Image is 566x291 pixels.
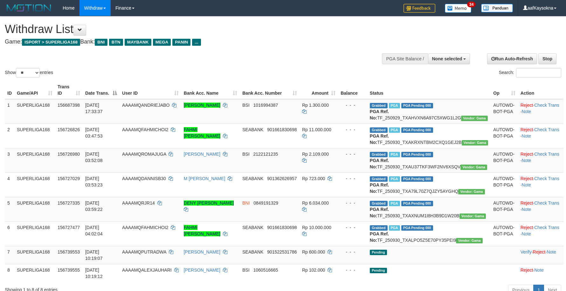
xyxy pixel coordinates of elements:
[242,152,250,157] span: BSI
[370,158,389,169] b: PGA Ref. No:
[85,152,103,163] span: [DATE] 03:52:08
[85,127,103,139] span: [DATE] 03:47:53
[341,175,365,182] div: - - -
[242,225,263,230] span: SEABANK
[5,81,14,99] th: ID
[491,221,518,246] td: AUTOWD-BOT-PGA
[534,200,559,206] a: Check Trans
[16,68,40,78] select: Showentries
[267,249,297,254] span: Copy 901522531786 to clipboard
[516,68,561,78] input: Search:
[521,225,533,230] a: Reject
[122,200,155,206] span: AAAAMQRJR14
[242,103,250,108] span: BSI
[184,225,220,236] a: FAHMI [PERSON_NAME]
[5,173,14,197] td: 4
[521,127,533,132] a: Reject
[459,213,486,219] span: Vendor URL: https://trx31.1velocity.biz
[370,182,389,194] b: PGA Ref. No:
[338,81,367,99] th: Balance
[242,127,263,132] span: SEABANK
[370,103,388,108] span: Grabbed
[445,4,472,13] img: Button%20Memo.svg
[534,103,559,108] a: Check Trans
[522,158,531,163] a: Note
[85,200,103,212] span: [DATE] 03:59:22
[184,103,220,108] a: [PERSON_NAME]
[5,23,371,36] h1: Withdraw List
[5,3,53,13] img: MOTION_logo.png
[401,201,433,206] span: PGA Pending
[370,231,389,243] b: PGA Ref. No:
[521,267,533,273] a: Reject
[242,267,250,273] span: BSI
[341,200,365,206] div: - - -
[367,124,491,148] td: TF_250930_TXAKRXNTBM2CXQ1GEJ2B
[267,127,297,132] span: Copy 901661830698 to clipboard
[253,152,278,157] span: Copy 2122121235 to clipboard
[85,176,103,187] span: [DATE] 03:53:23
[522,207,531,212] a: Note
[5,264,14,282] td: 8
[58,127,80,132] span: 156726826
[534,152,559,157] a: Check Trans
[267,176,297,181] span: Copy 901362626957 to clipboard
[14,124,55,148] td: SUPERLIGA168
[370,152,388,157] span: Grabbed
[85,225,103,236] span: [DATE] 04:02:04
[341,126,365,133] div: - - -
[253,103,278,108] span: Copy 1016994387 to clipboard
[122,249,166,254] span: AAAAMQPUTRADWA
[14,99,55,124] td: SUPERLIGA168
[172,39,190,46] span: PANIN
[522,133,531,139] a: Note
[491,124,518,148] td: AUTOWD-BOT-PGA
[184,267,220,273] a: [PERSON_NAME]
[367,99,491,124] td: TF_250929_TXAHVXN6A97C5XWG1L2G
[370,201,388,206] span: Grabbed
[58,103,80,108] span: 156687398
[367,148,491,173] td: TF_250930_TXAU37TKF3WF2NV6XSQV
[491,197,518,221] td: AUTOWD-BOT-PGA
[538,53,556,64] a: Stop
[389,201,400,206] span: Marked by aafnonsreyleab
[22,39,80,46] span: ISPORT > SUPERLIGA168
[522,109,531,114] a: Note
[5,99,14,124] td: 1
[460,165,487,170] span: Vendor URL: https://trx31.1velocity.biz
[341,102,365,108] div: - - -
[341,224,365,231] div: - - -
[181,81,240,99] th: Bank Acc. Name: activate to sort column ascending
[518,124,563,148] td: · ·
[83,81,120,99] th: Date Trans.: activate to sort column descending
[370,268,387,273] span: Pending
[302,200,329,206] span: Rp 6.034.000
[5,246,14,264] td: 7
[389,176,400,182] span: Marked by aafandaneth
[302,127,331,132] span: Rp 11.000.000
[302,267,325,273] span: Rp 102.000
[5,197,14,221] td: 5
[302,249,325,254] span: Rp 600.000
[547,249,556,254] a: Note
[370,207,389,218] b: PGA Ref. No:
[109,39,123,46] span: BTN
[521,249,532,254] a: Verify
[95,39,107,46] span: BNI
[184,249,220,254] a: [PERSON_NAME]
[370,127,388,133] span: Grabbed
[85,103,103,114] span: [DATE] 17:33:37
[389,127,400,133] span: Marked by aafandaneth
[401,176,433,182] span: PGA Pending
[518,246,563,264] td: · ·
[58,249,80,254] span: 156739553
[491,81,518,99] th: Op: activate to sort column ascending
[14,81,55,99] th: Game/API: activate to sort column ascending
[487,53,537,64] a: Run Auto-Refresh
[122,176,166,181] span: AAAAMQDANNISB30
[428,53,470,64] button: None selected
[184,200,234,206] a: DENY [PERSON_NAME]
[521,103,533,108] a: Reject
[367,173,491,197] td: TF_250930_TXA79L70Z7QJZY5AYGHQ
[5,148,14,173] td: 3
